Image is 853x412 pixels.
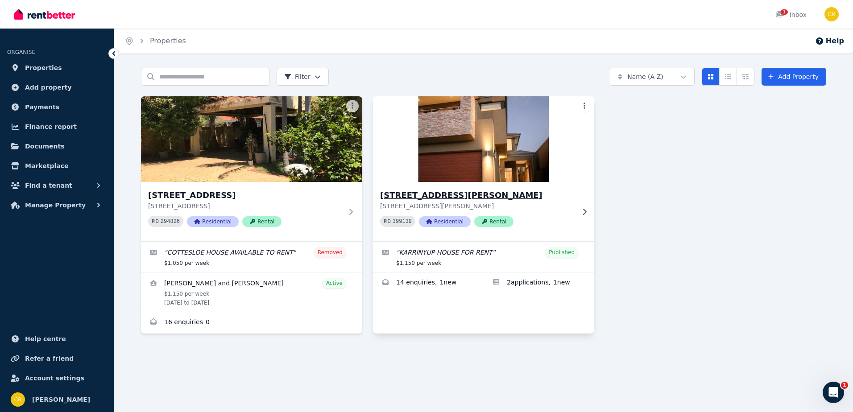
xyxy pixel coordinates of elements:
a: Finance report [7,118,107,136]
span: Name (A-Z) [627,72,663,81]
a: Properties [150,37,186,45]
span: Rental [474,216,513,227]
a: Account settings [7,369,107,387]
button: Manage Property [7,196,107,214]
span: 1 [781,9,788,15]
span: Rental [242,216,282,227]
a: 78 Hawkstone Street, Cottesloe[STREET_ADDRESS][STREET_ADDRESS]PID 294826ResidentialRental [141,96,362,241]
iframe: Intercom live chat [823,382,844,403]
span: Residential [419,216,471,227]
a: Enquiries for 78 Hawkstone Street, Cottesloe [141,312,362,334]
a: Enquiries for 93A Pascoe St, Karrinyup [373,272,484,294]
a: Marketplace [7,157,107,175]
span: Payments [25,102,59,112]
h3: [STREET_ADDRESS] [148,189,343,202]
a: Add Property [762,68,826,86]
div: View options [702,68,754,86]
a: 93A Pascoe St, Karrinyup[STREET_ADDRESS][PERSON_NAME][STREET_ADDRESS][PERSON_NAME]PID 399139Resid... [373,96,594,241]
h3: [STREET_ADDRESS][PERSON_NAME] [380,189,575,202]
img: Charles Russell-Smith [11,392,25,407]
nav: Breadcrumb [114,29,197,54]
p: [STREET_ADDRESS] [148,202,343,210]
span: Account settings [25,373,84,383]
img: 93A Pascoe St, Karrinyup [368,94,600,184]
a: Refer a friend [7,350,107,367]
code: 399139 [393,218,412,225]
a: Payments [7,98,107,116]
img: RentBetter [14,8,75,21]
a: Edit listing: COTTESLOE HOUSE AVAILABLE TO RENT [141,242,362,272]
span: Add property [25,82,72,93]
span: Properties [25,62,62,73]
span: Documents [25,141,65,152]
a: View details for ROBERT RALPH IMBERGER and CAMILLE JOY IMBERGER [141,272,362,312]
span: Finance report [25,121,77,132]
a: Documents [7,137,107,155]
span: Residential [187,216,239,227]
span: Manage Property [25,200,86,210]
span: [PERSON_NAME] [32,394,90,405]
button: Compact list view [719,68,737,86]
span: Filter [284,72,311,81]
img: 78 Hawkstone Street, Cottesloe [141,96,362,182]
small: PID [384,219,391,224]
a: Edit listing: KARRINYUP HOUSE FOR RENT [373,242,594,272]
div: Inbox [775,10,807,19]
button: Name (A-Z) [609,68,695,86]
span: Refer a friend [25,353,74,364]
small: PID [152,219,159,224]
p: [STREET_ADDRESS][PERSON_NAME] [380,202,575,210]
button: Help [815,36,844,46]
img: Charles Russell-Smith [824,7,839,21]
button: Card view [702,68,720,86]
span: Marketplace [25,161,68,171]
button: More options [578,100,591,112]
code: 294826 [161,218,180,225]
a: Help centre [7,330,107,348]
span: 1 [841,382,848,389]
button: More options [346,100,359,112]
button: Find a tenant [7,177,107,194]
button: Expanded list view [737,68,754,86]
a: Applications for 93A Pascoe St, Karrinyup [484,272,594,294]
button: Filter [277,68,329,86]
a: Properties [7,59,107,77]
a: Add property [7,78,107,96]
span: Find a tenant [25,180,72,191]
span: Help centre [25,334,66,344]
span: ORGANISE [7,49,35,55]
